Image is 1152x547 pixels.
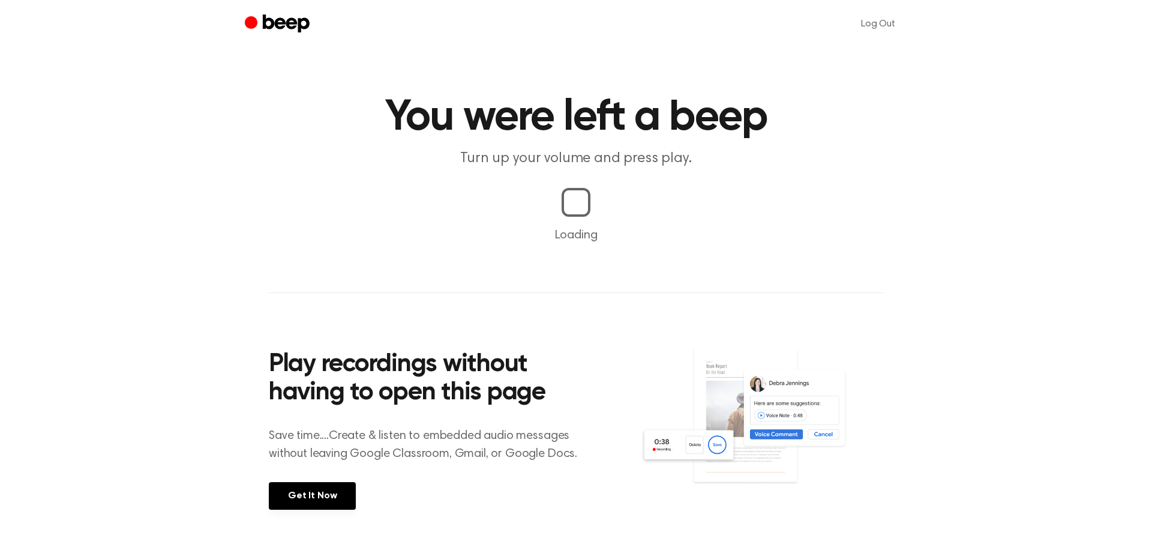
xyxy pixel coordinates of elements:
[849,10,907,38] a: Log Out
[640,347,883,509] img: Voice Comments on Docs and Recording Widget
[245,13,313,36] a: Beep
[269,427,592,463] p: Save time....Create & listen to embedded audio messages without leaving Google Classroom, Gmail, ...
[346,149,806,169] p: Turn up your volume and press play.
[269,482,356,510] a: Get It Now
[269,351,592,408] h2: Play recordings without having to open this page
[269,96,883,139] h1: You were left a beep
